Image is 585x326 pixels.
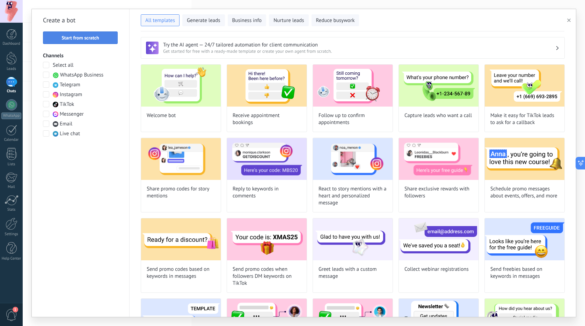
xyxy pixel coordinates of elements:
[61,35,99,40] span: Start from scratch
[232,17,262,24] span: Business info
[187,17,220,24] span: Generate leads
[43,52,118,59] h3: Channels
[1,67,22,71] div: Leads
[404,186,473,200] span: Share exclusive rewards with followers
[404,266,469,273] span: Collect webinar registrations
[227,138,307,180] img: Reply to keywords in comments
[1,113,21,119] div: WhatsApp
[313,138,393,180] img: React to story mentions with a heart and personalized message
[145,17,175,24] span: All templates
[485,138,564,180] img: Schedule promo messages about events, offers, and more
[233,186,301,200] span: Reply to keywords in comments
[1,162,22,167] div: Lists
[53,62,73,69] span: Select all
[313,65,393,107] img: Follow up to confirm appointments
[319,112,387,126] span: Follow up to confirm appointments
[269,14,308,26] button: Nurture leads
[163,48,555,54] span: Get started for free with a ready-made template or create your own agent from scratch.
[147,186,215,200] span: Share promo codes for story mentions
[233,266,301,287] span: Send promo codes when followers DM keywords on TikTok
[60,121,72,128] span: Email
[60,81,80,88] span: Telegram
[399,218,478,260] img: Collect webinar registrations
[60,111,84,118] span: Messenger
[316,17,355,24] span: Reduce busywork
[490,112,559,126] span: Make it easy for TikTok leads to ask for a callback
[404,112,472,119] span: Capture leads who want a call
[1,42,22,46] div: Dashboard
[43,31,118,44] button: Start from scratch
[1,138,22,142] div: Calendar
[1,232,22,237] div: Settings
[60,101,74,108] span: TikTok
[141,218,221,260] img: Send promo codes based on keywords in messages
[1,208,22,212] div: Stats
[490,266,559,280] span: Send freebies based on keywords in messages
[319,266,387,280] span: Greet leads with a custom message
[13,307,18,312] span: 1
[313,218,393,260] img: Greet leads with a custom message
[182,14,225,26] button: Generate leads
[163,42,555,48] h3: Try the AI agent — 24/7 tailored automation for client communication
[233,112,301,126] span: Receive appointment bookings
[485,218,564,260] img: Send freebies based on keywords in messages
[1,89,22,94] div: Chats
[399,65,478,107] img: Capture leads who want a call
[312,14,359,26] button: Reduce busywork
[319,186,387,207] span: React to story mentions with a heart and personalized message
[1,185,22,189] div: Mail
[273,17,304,24] span: Nurture leads
[141,138,221,180] img: Share promo codes for story mentions
[485,65,564,107] img: Make it easy for TikTok leads to ask for a callback
[147,266,215,280] span: Send promo codes based on keywords in messages
[490,186,559,200] span: Schedule promo messages about events, offers, and more
[43,15,118,26] h2: Create a bot
[227,65,307,107] img: Receive appointment bookings
[1,256,22,261] div: Help Center
[60,72,103,79] span: WhatsApp Business
[141,14,180,26] button: All templates
[141,65,221,107] img: Welcome bot
[399,138,478,180] img: Share exclusive rewards with followers
[147,112,176,119] span: Welcome bot
[60,91,82,98] span: Instagram
[228,14,266,26] button: Business info
[227,218,307,260] img: Send promo codes when followers DM keywords on TikTok
[60,130,80,137] span: Live chat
